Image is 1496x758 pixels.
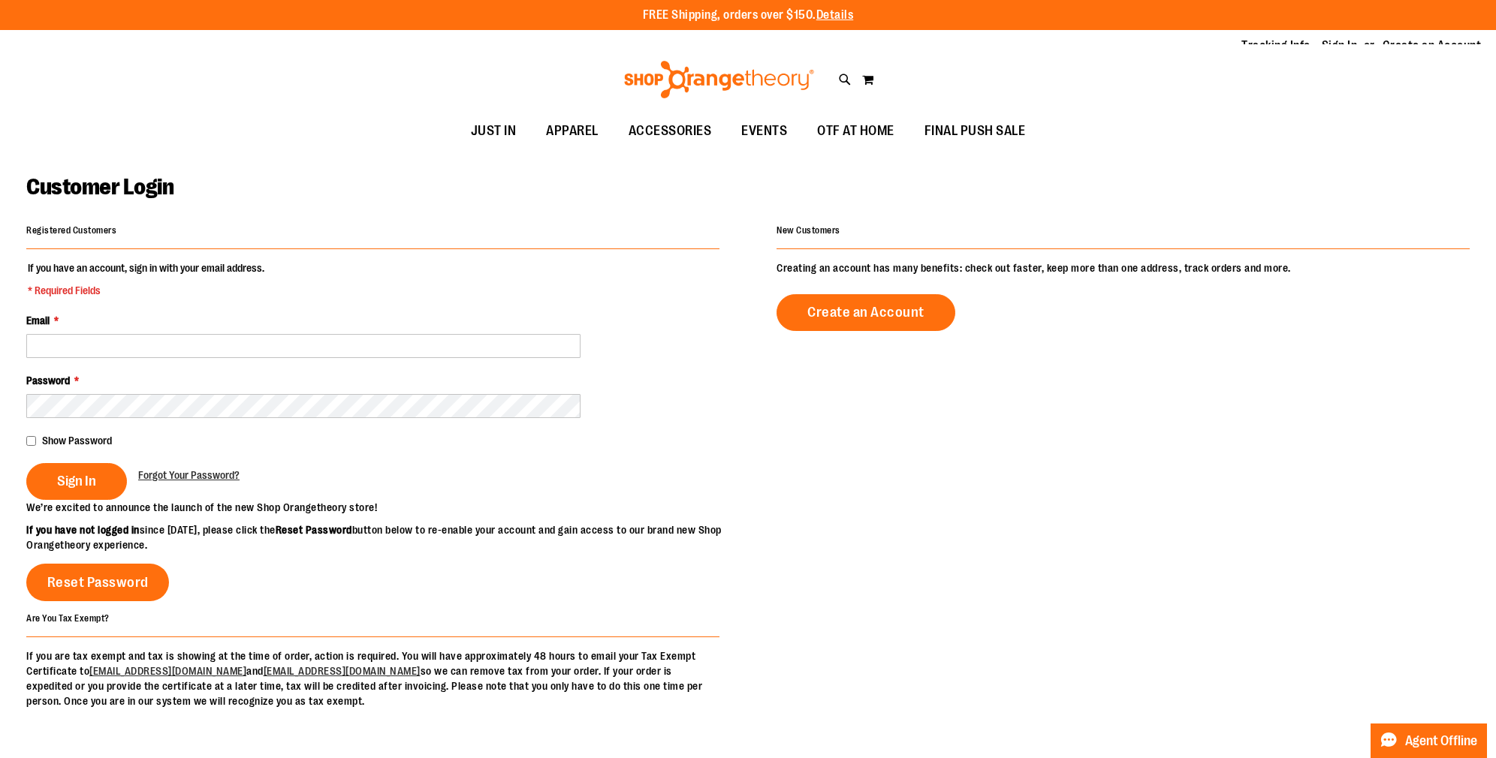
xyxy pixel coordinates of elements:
legend: If you have an account, sign in with your email address. [26,260,266,298]
span: Forgot Your Password? [138,469,240,481]
span: EVENTS [741,114,787,148]
button: Agent Offline [1371,723,1487,758]
a: Create an Account [777,294,955,331]
span: Sign In [57,473,96,489]
p: Creating an account has many benefits: check out faster, keep more than one address, track orders... [777,260,1470,275]
strong: New Customers [777,225,840,236]
a: Create an Account [1383,38,1482,54]
strong: Reset Password [276,524,352,536]
a: [EMAIL_ADDRESS][DOMAIN_NAME] [264,665,421,677]
span: Password [26,374,70,387]
a: Reset Password [26,564,169,601]
a: Tracking Info [1241,38,1311,54]
a: Details [816,8,854,22]
p: FREE Shipping, orders over $150. [643,7,854,24]
span: FINAL PUSH SALE [924,114,1026,148]
a: Forgot Your Password? [138,468,240,483]
img: Shop Orangetheory [622,61,816,98]
button: Sign In [26,463,127,500]
a: [EMAIL_ADDRESS][DOMAIN_NAME] [89,665,246,677]
span: APPAREL [546,114,599,148]
span: Show Password [42,435,112,447]
p: If you are tax exempt and tax is showing at the time of order, action is required. You will have ... [26,648,719,708]
span: Reset Password [47,574,149,591]
span: Agent Offline [1405,734,1477,748]
span: Create an Account [807,304,924,320]
strong: If you have not logged in [26,524,140,536]
p: since [DATE], please click the button below to re-enable your account and gain access to our bran... [26,522,748,552]
span: ACCESSORIES [629,114,712,148]
span: OTF AT HOME [817,114,894,148]
strong: Registered Customers [26,225,116,236]
span: JUST IN [471,114,517,148]
a: Sign In [1322,38,1358,54]
p: We’re excited to announce the launch of the new Shop Orangetheory store! [26,500,748,515]
strong: Are You Tax Exempt? [26,613,110,624]
span: * Required Fields [28,283,264,298]
span: Email [26,314,50,326]
span: Customer Login [26,174,173,200]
